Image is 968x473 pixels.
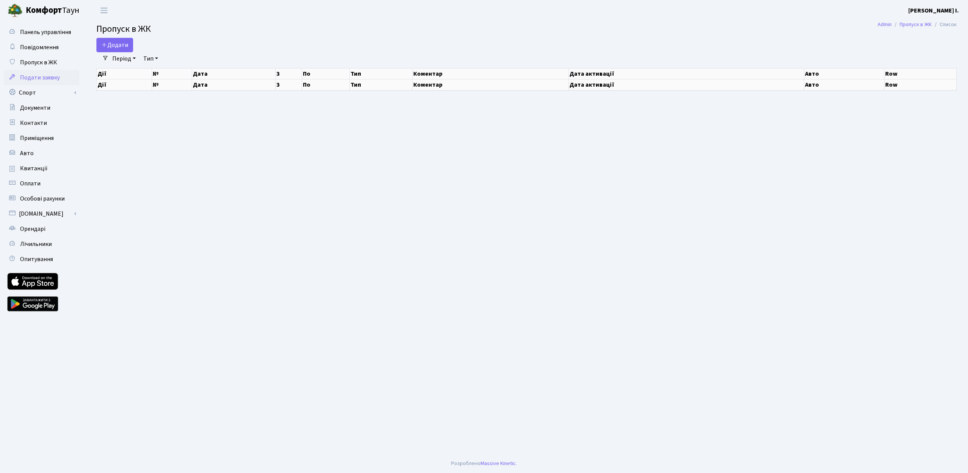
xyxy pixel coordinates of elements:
th: Дата [192,79,275,90]
nav: breadcrumb [866,17,968,33]
span: Панель управління [20,28,71,36]
a: Приміщення [4,131,79,146]
span: Подати заявку [20,73,60,82]
span: Повідомлення [20,43,59,51]
th: Авто [804,79,884,90]
a: Пропуск в ЖК [4,55,79,70]
th: Дата [192,68,275,79]
th: Дата активації [568,79,804,90]
a: Документи [4,100,79,115]
span: Авто [20,149,34,157]
th: Тип [350,79,413,90]
a: Massive Kinetic [481,459,516,467]
th: Row [884,79,956,90]
a: Повідомлення [4,40,79,55]
a: Панель управління [4,25,79,40]
th: З [275,79,302,90]
th: Коментар [413,68,569,79]
span: Особові рахунки [20,194,65,203]
th: № [152,68,192,79]
a: [PERSON_NAME] І. [908,6,959,15]
th: Дії [97,68,152,79]
a: Контакти [4,115,79,131]
a: Додати [96,38,133,52]
span: Пропуск в ЖК [20,58,57,67]
a: Оплати [4,176,79,191]
div: Розроблено . [451,459,517,468]
a: Особові рахунки [4,191,79,206]
span: Документи [20,104,50,112]
th: По [302,79,350,90]
th: Дата активації [568,68,804,79]
th: Row [884,68,956,79]
img: logo.png [8,3,23,18]
li: Список [932,20,957,29]
span: Пропуск в ЖК [96,22,151,36]
span: Таун [26,4,79,17]
th: Тип [350,68,413,79]
th: Дії [97,79,152,90]
b: Комфорт [26,4,62,16]
span: Додати [101,41,128,49]
a: Орендарі [4,221,79,236]
span: Орендарі [20,225,45,233]
a: Пропуск в ЖК [900,20,932,28]
span: Опитування [20,255,53,263]
th: Коментар [413,79,569,90]
a: [DOMAIN_NAME] [4,206,79,221]
a: Опитування [4,252,79,267]
span: Оплати [20,179,40,188]
th: По [302,68,350,79]
span: Лічильники [20,240,52,248]
a: Квитанції [4,161,79,176]
span: Контакти [20,119,47,127]
th: № [152,79,192,90]
a: Спорт [4,85,79,100]
span: Квитанції [20,164,48,173]
button: Переключити навігацію [95,4,113,17]
a: Лічильники [4,236,79,252]
a: Admin [878,20,892,28]
a: Авто [4,146,79,161]
a: Подати заявку [4,70,79,85]
a: Період [109,52,139,65]
span: Приміщення [20,134,54,142]
th: Авто [804,68,884,79]
th: З [275,68,302,79]
a: Тип [140,52,161,65]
